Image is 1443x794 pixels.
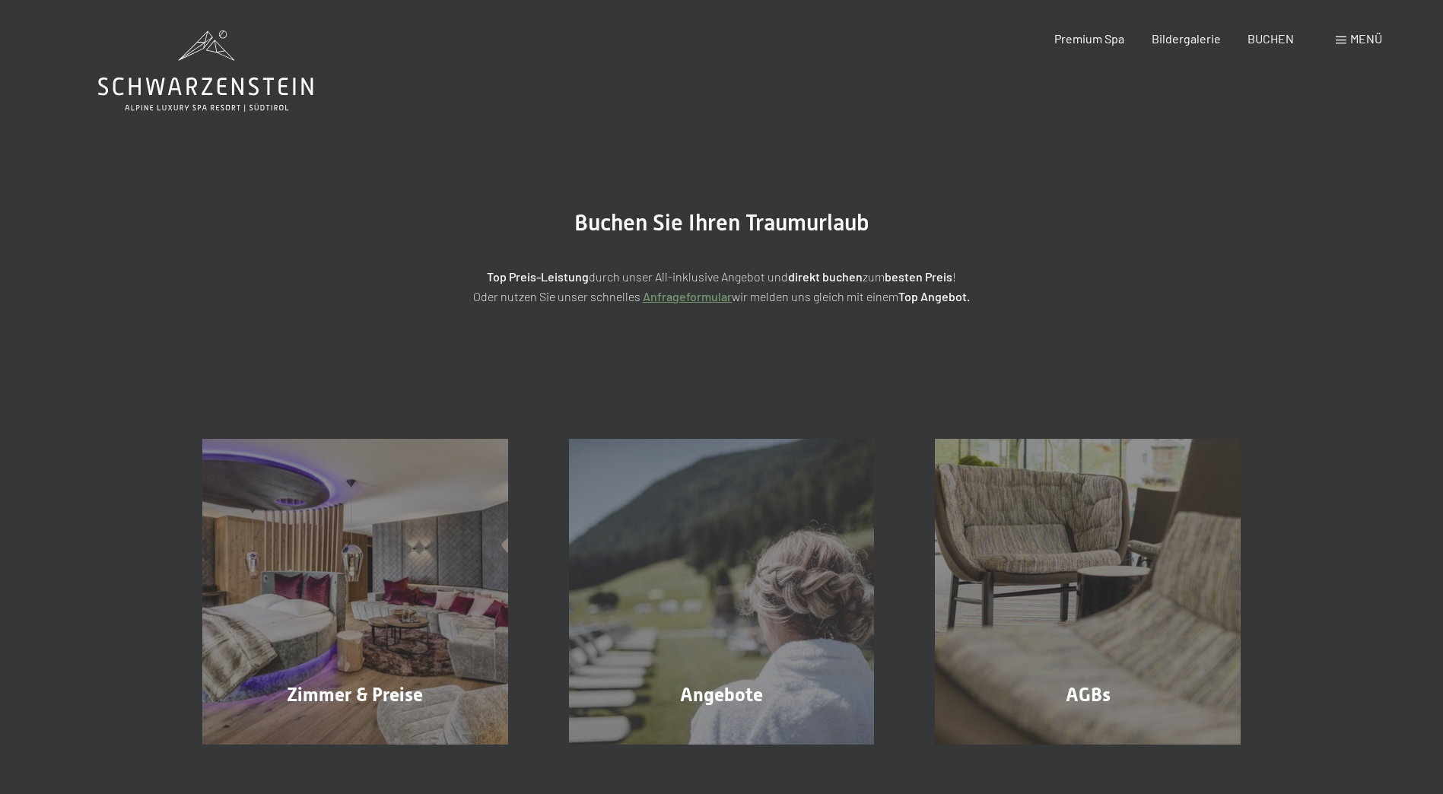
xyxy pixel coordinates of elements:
[1054,31,1124,46] a: Premium Spa
[885,269,952,284] strong: besten Preis
[643,289,732,303] a: Anfrageformular
[788,269,863,284] strong: direkt buchen
[1350,31,1382,46] span: Menü
[539,439,905,745] a: Buchung Angebote
[1248,31,1294,46] a: BUCHEN
[680,684,763,706] span: Angebote
[172,439,539,745] a: Buchung Zimmer & Preise
[342,267,1102,306] p: durch unser All-inklusive Angebot und zum ! Oder nutzen Sie unser schnelles wir melden uns gleich...
[287,684,423,706] span: Zimmer & Preise
[904,439,1271,745] a: Buchung AGBs
[1152,31,1221,46] a: Bildergalerie
[574,209,869,236] span: Buchen Sie Ihren Traumurlaub
[1066,684,1111,706] span: AGBs
[487,269,589,284] strong: Top Preis-Leistung
[898,289,970,303] strong: Top Angebot.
